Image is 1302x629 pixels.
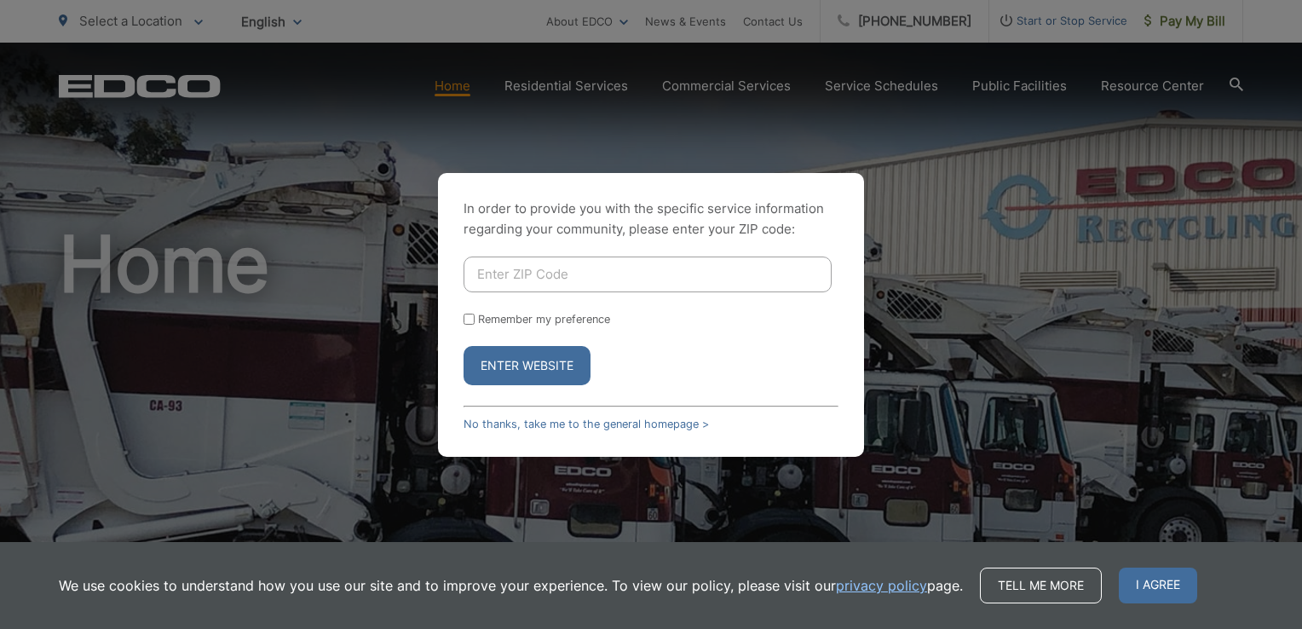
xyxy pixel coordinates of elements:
input: Enter ZIP Code [464,257,832,292]
p: We use cookies to understand how you use our site and to improve your experience. To view our pol... [59,575,963,596]
p: In order to provide you with the specific service information regarding your community, please en... [464,199,838,239]
a: Tell me more [980,568,1102,603]
span: I agree [1119,568,1197,603]
a: No thanks, take me to the general homepage > [464,418,709,430]
a: privacy policy [836,575,927,596]
button: Enter Website [464,346,591,385]
label: Remember my preference [478,313,610,326]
